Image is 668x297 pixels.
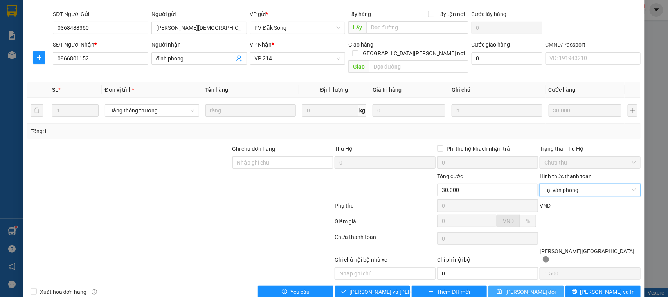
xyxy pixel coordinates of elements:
span: SL [52,87,58,93]
div: Người nhận [151,40,247,49]
span: Tên hàng [205,87,229,93]
span: VND [540,203,551,209]
span: Giao [348,60,369,73]
button: plus [33,51,45,64]
input: Dọc đường [366,21,468,34]
span: Tổng cước [437,173,463,179]
span: PV Đắk Song [255,22,341,34]
input: Ghi Chú [452,104,542,117]
span: [PERSON_NAME] và [PERSON_NAME] hàng [350,288,456,296]
strong: BIÊN NHẬN GỬI HÀNG HOÁ [27,47,91,53]
span: plus [429,289,434,295]
input: VD: Bàn, Ghế [205,104,296,117]
span: [PERSON_NAME] đổi [505,288,556,296]
span: Giá trị hàng [373,87,402,93]
span: Chưa thu [544,157,636,168]
div: SĐT Người Nhận [53,40,148,49]
div: Chi phí nội bộ [437,255,538,267]
span: [PERSON_NAME] và In [580,288,635,296]
span: Phí thu hộ khách nhận trả [443,145,513,153]
span: [GEOGRAPHIC_DATA][PERSON_NAME] nơi [358,49,468,58]
span: plus [33,54,45,61]
input: Dọc đường [369,60,468,73]
span: % [526,218,530,224]
label: Ghi chú đơn hàng [232,146,275,152]
span: VND [503,218,514,224]
span: printer [572,289,577,295]
span: kg [358,104,366,117]
span: VP 214 [79,55,91,59]
label: Cước giao hàng [472,42,510,48]
button: plus [628,104,637,117]
div: Chưa thanh toán [334,233,437,246]
span: 17:13:48 [DATE] [74,35,110,41]
input: Cước giao hàng [472,52,542,65]
input: Nhập ghi chú [335,267,436,280]
span: Lấy [348,21,366,34]
div: VP gửi [250,10,346,18]
input: Cước lấy hàng [472,22,542,34]
div: Giảm giá [334,217,437,231]
div: Người gửi [151,10,247,18]
div: Ghi chú nội bộ nhà xe [335,255,436,267]
span: Lấy tận nơi [434,10,468,18]
div: SĐT Người Gửi [53,10,148,18]
span: info-circle [92,289,97,295]
button: delete [31,104,43,117]
span: DSG08250197 [75,29,110,35]
img: logo [8,18,18,37]
div: [PERSON_NAME][GEOGRAPHIC_DATA] [540,247,641,267]
span: user-add [236,55,242,62]
div: Tổng: 1 [31,127,258,136]
span: Nơi nhận: [60,54,72,66]
span: Cước hàng [549,87,576,93]
span: exclamation-circle [282,289,287,295]
strong: CÔNG TY TNHH [GEOGRAPHIC_DATA] 214 QL13 - P.26 - Q.BÌNH THẠNH - TP HCM 1900888606 [20,13,63,42]
span: save [497,289,502,295]
span: check [341,289,347,295]
input: Ghi chú đơn hàng [232,156,333,169]
div: Trạng thái Thu Hộ [540,145,641,153]
input: 0 [549,104,621,117]
span: Định lượng [320,87,348,93]
span: Lấy hàng [348,11,371,17]
span: Tại văn phòng [544,184,636,196]
span: Thêm ĐH mới [437,288,470,296]
label: Hình thức thanh toán [540,173,592,179]
span: Thu Hộ [335,146,353,152]
input: 0 [373,104,445,117]
span: Xuất hóa đơn hàng [37,288,90,296]
span: Yêu cầu [290,288,310,296]
span: VP 214 [255,53,341,64]
span: VP Nhận [250,42,272,48]
span: Nơi gửi: [8,54,16,66]
span: info-circle [543,256,549,263]
div: CMND/Passport [546,40,641,49]
label: Cước lấy hàng [472,11,507,17]
th: Ghi chú [448,82,545,98]
span: Giao hàng [348,42,373,48]
span: Hàng thông thường [110,105,194,116]
span: Đơn vị tính [105,87,134,93]
div: Phụ thu [334,201,437,215]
